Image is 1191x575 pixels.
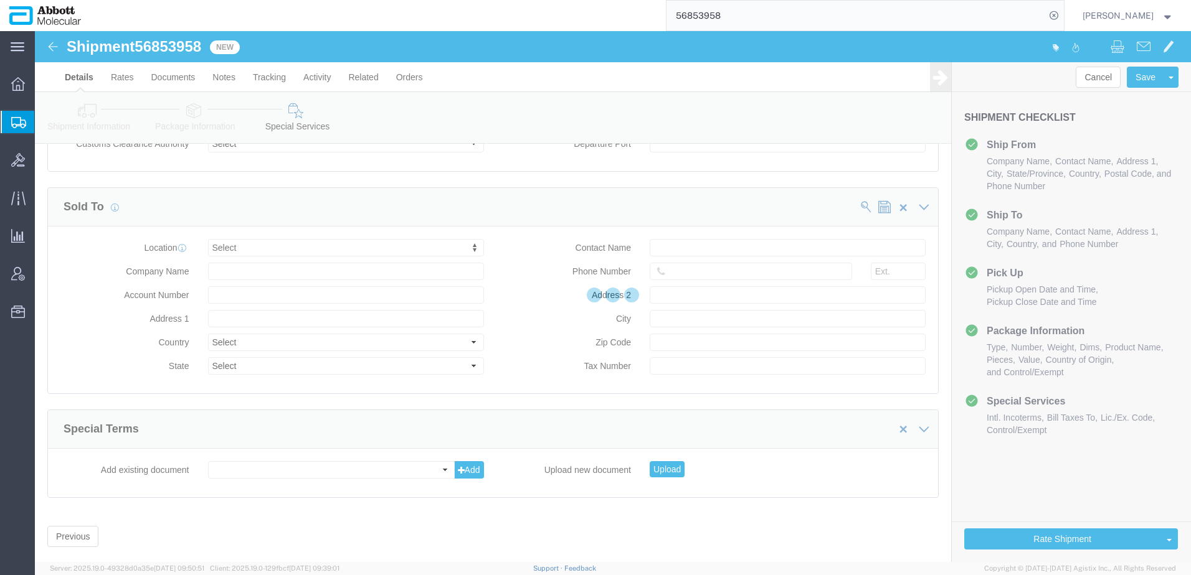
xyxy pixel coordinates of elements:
[1082,8,1174,23] button: [PERSON_NAME]
[1083,9,1154,22] span: Jarrod Kec
[210,564,339,572] span: Client: 2025.19.0-129fbcf
[533,564,564,572] a: Support
[289,564,339,572] span: [DATE] 09:39:01
[154,564,204,572] span: [DATE] 09:50:51
[9,6,82,25] img: logo
[667,1,1045,30] input: Search for shipment number, reference number
[984,563,1176,574] span: Copyright © [DATE]-[DATE] Agistix Inc., All Rights Reserved
[564,564,596,572] a: Feedback
[50,564,204,572] span: Server: 2025.19.0-49328d0a35e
